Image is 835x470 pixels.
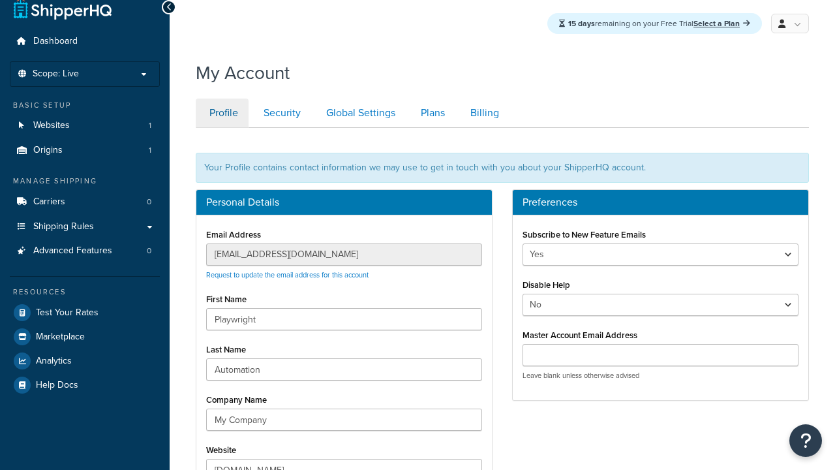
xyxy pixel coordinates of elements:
span: Help Docs [36,380,78,391]
span: Test Your Rates [36,307,99,319]
label: Subscribe to New Feature Emails [523,230,646,240]
span: Origins [33,145,63,156]
h3: Preferences [523,196,798,208]
button: Open Resource Center [789,424,822,457]
span: 0 [147,245,151,257]
span: Carriers [33,196,65,208]
label: Email Address [206,230,261,240]
a: Websites 1 [10,114,160,138]
a: Advanced Features 0 [10,239,160,263]
a: Origins 1 [10,138,160,163]
label: Website [206,445,236,455]
div: Manage Shipping [10,176,160,187]
a: Billing [457,99,509,128]
h3: Personal Details [206,196,482,208]
span: Shipping Rules [33,221,94,232]
a: Help Docs [10,373,160,397]
span: Analytics [36,356,72,367]
span: Advanced Features [33,245,112,257]
div: remaining on your Free Trial [547,13,762,34]
a: Profile [196,99,249,128]
a: Plans [407,99,455,128]
p: Leave blank unless otherwise advised [523,371,798,381]
h1: My Account [196,60,290,86]
div: Resources [10,287,160,298]
label: Master Account Email Address [523,330,637,340]
a: Select a Plan [693,18,750,29]
span: Websites [33,120,70,131]
li: Carriers [10,190,160,214]
a: Marketplace [10,325,160,349]
a: Global Settings [312,99,406,128]
div: Basic Setup [10,100,160,111]
span: Marketplace [36,332,85,343]
a: Request to update the email address for this account [206,270,369,280]
li: Origins [10,138,160,163]
li: Websites [10,114,160,138]
span: 1 [149,120,151,131]
a: Test Your Rates [10,301,160,324]
span: Dashboard [33,36,78,47]
div: Your Profile contains contact information we may use to get in touch with you about your ShipperH... [196,153,809,183]
a: Security [250,99,311,128]
span: 1 [149,145,151,156]
a: Dashboard [10,29,160,54]
label: Disable Help [523,280,570,290]
label: First Name [206,294,247,304]
span: 0 [147,196,151,208]
a: Shipping Rules [10,215,160,239]
label: Last Name [206,345,246,354]
strong: 15 days [568,18,595,29]
a: Analytics [10,349,160,373]
label: Company Name [206,395,267,405]
li: Advanced Features [10,239,160,263]
a: Carriers 0 [10,190,160,214]
span: Scope: Live [33,69,79,80]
